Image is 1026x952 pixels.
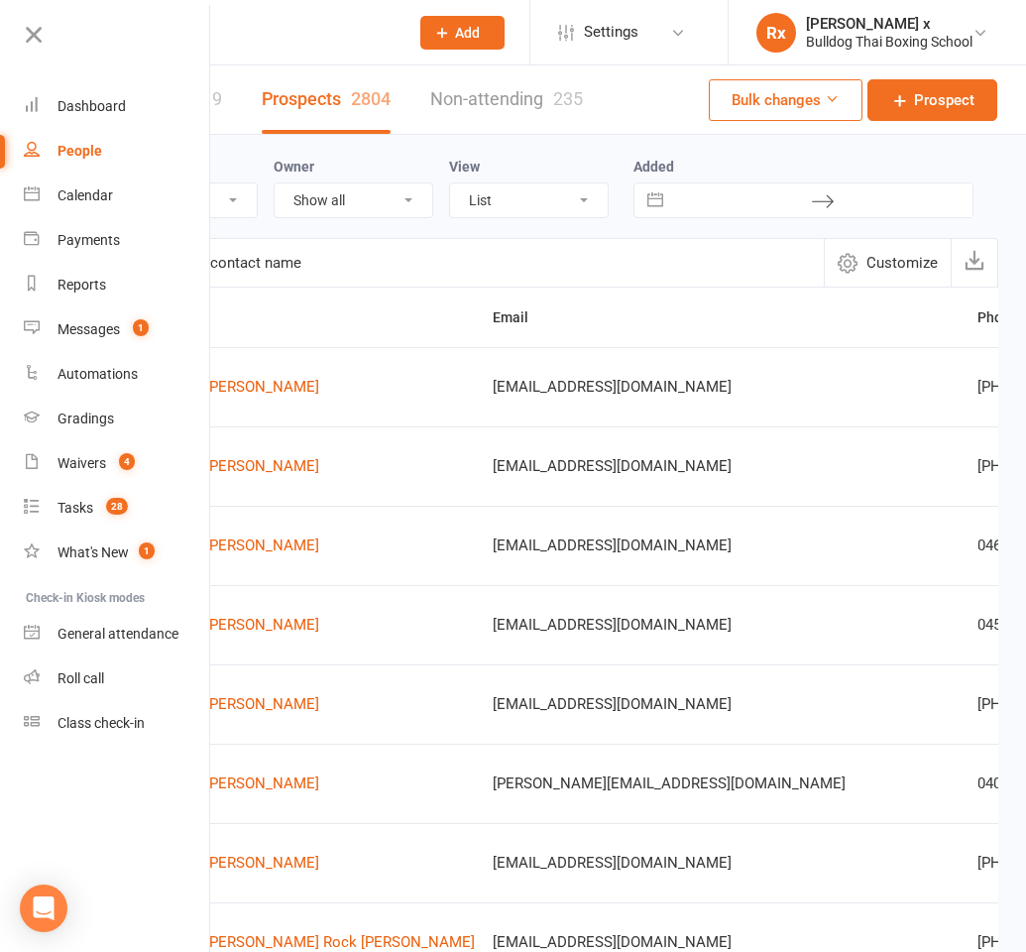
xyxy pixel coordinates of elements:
a: People [24,129,211,174]
button: Email [493,305,550,329]
span: 1 [139,542,155,559]
span: [EMAIL_ADDRESS][DOMAIN_NAME] [493,844,732,882]
a: Payments [24,218,211,263]
input: Search by contact name [96,239,824,287]
div: Payments [57,232,120,248]
span: [PERSON_NAME][EMAIL_ADDRESS][DOMAIN_NAME] [493,765,846,802]
label: Owner [274,159,314,175]
div: Automations [57,366,138,382]
span: [EMAIL_ADDRESS][DOMAIN_NAME] [493,606,732,644]
span: Customize [866,251,938,275]
a: General attendance kiosk mode [24,612,211,656]
div: Tasks [57,500,93,516]
div: Waivers [57,455,106,471]
a: [PERSON_NAME] [205,855,319,872]
span: 4 [119,453,135,470]
span: 1 [133,319,149,336]
a: What's New1 [24,531,211,575]
div: What's New [57,544,129,560]
a: Automations [24,352,211,397]
input: Search... [117,19,395,47]
div: Rx [756,13,796,53]
a: Tasks 28 [24,486,211,531]
div: Gradings [57,411,114,426]
span: [EMAIL_ADDRESS][DOMAIN_NAME] [493,447,732,485]
a: [PERSON_NAME] [205,617,319,634]
span: 28 [106,498,128,515]
div: Roll call [57,670,104,686]
button: Bulk changes [709,79,862,121]
div: Class check-in [57,715,145,731]
a: [PERSON_NAME] Rock [PERSON_NAME] [205,934,475,951]
label: View [449,159,480,175]
a: Prospects2804 [262,65,391,134]
a: [PERSON_NAME] [205,775,319,792]
a: Reports [24,263,211,307]
span: Prospect [914,88,974,112]
span: [EMAIL_ADDRESS][DOMAIN_NAME] [493,527,732,564]
a: Calendar [24,174,211,218]
a: Roll call [24,656,211,701]
div: General attendance [57,626,178,642]
a: [PERSON_NAME] [205,458,319,475]
div: Dashboard [57,98,126,114]
div: People [57,143,102,159]
a: Prospect [867,79,997,121]
a: Waivers 4 [24,441,211,486]
div: Bulldog Thai Boxing School [806,33,972,51]
button: Interact with the calendar and add the check-in date for your trip. [637,183,673,217]
span: Settings [584,10,638,55]
div: Reports [57,277,106,293]
a: [PERSON_NAME] [205,696,319,713]
button: Add [420,16,505,50]
label: Added [633,159,973,175]
div: Calendar [57,187,113,203]
div: 2804 [351,88,391,109]
a: Dashboard [24,84,211,129]
div: 235 [553,88,583,109]
a: [PERSON_NAME] [205,379,319,396]
a: Class kiosk mode [24,701,211,746]
a: [PERSON_NAME] [205,537,319,554]
span: [EMAIL_ADDRESS][DOMAIN_NAME] [493,685,732,723]
div: Open Intercom Messenger [20,885,67,932]
span: Add [455,25,480,41]
button: Customize [824,239,951,287]
a: Messages 1 [24,307,211,352]
div: [PERSON_NAME] x [806,15,972,33]
a: Gradings [24,397,211,441]
a: Non-attending235 [430,65,583,134]
div: Messages [57,321,120,337]
span: [EMAIL_ADDRESS][DOMAIN_NAME] [493,368,732,406]
span: Email [493,309,550,325]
